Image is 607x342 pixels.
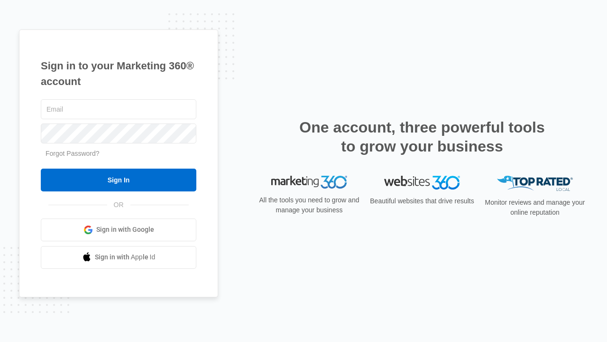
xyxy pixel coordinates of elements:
[96,225,154,235] span: Sign in with Google
[482,198,588,218] p: Monitor reviews and manage your online reputation
[497,176,573,191] img: Top Rated Local
[95,252,156,262] span: Sign in with Apple Id
[41,218,196,241] a: Sign in with Google
[107,200,130,210] span: OR
[256,195,362,215] p: All the tools you need to grow and manage your business
[384,176,460,190] img: Websites 360
[296,118,548,156] h2: One account, three powerful tools to grow your business
[41,99,196,119] input: Email
[41,246,196,269] a: Sign in with Apple Id
[41,169,196,191] input: Sign In
[369,196,475,206] p: Beautiful websites that drive results
[41,58,196,89] h1: Sign in to your Marketing 360® account
[46,150,100,157] a: Forgot Password?
[271,176,347,189] img: Marketing 360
